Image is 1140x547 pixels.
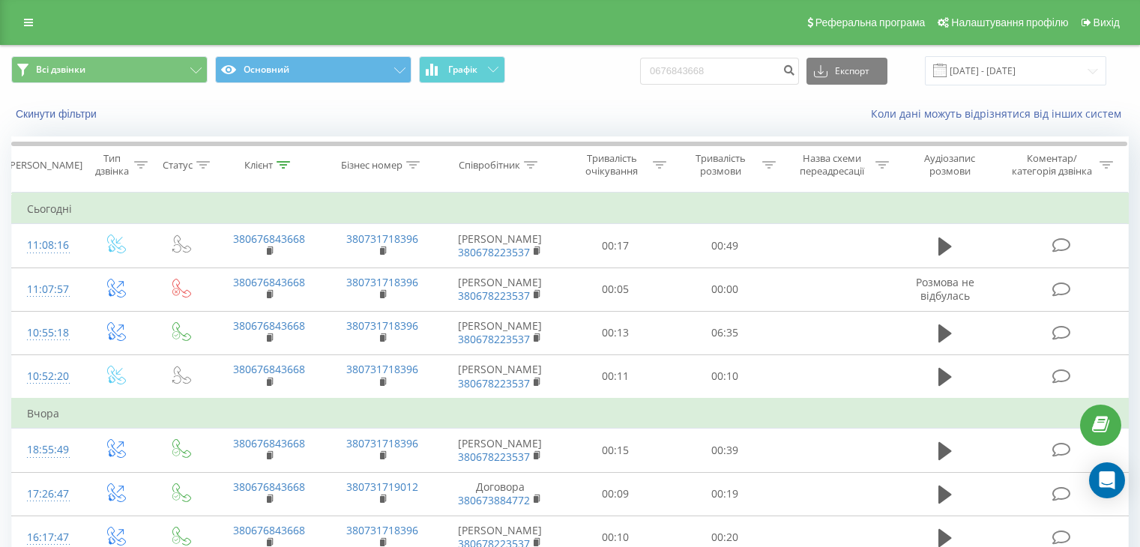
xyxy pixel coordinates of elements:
[1094,16,1120,28] span: Вихід
[793,152,872,178] div: Назва схеми переадресації
[346,275,418,289] a: 380731718396
[458,376,530,390] a: 380678223537
[1008,152,1096,178] div: Коментар/категорія дзвінка
[575,152,650,178] div: Тривалість очікування
[341,159,402,172] div: Бізнес номер
[806,58,887,85] button: Експорт
[458,450,530,464] a: 380678223537
[215,56,411,83] button: Основний
[439,472,561,516] td: Договора
[11,107,104,121] button: Скинути фільтри
[233,523,305,537] a: 380676843668
[916,275,974,303] span: Розмова не відбулась
[459,159,520,172] div: Співробітник
[233,232,305,246] a: 380676843668
[458,493,530,507] a: 380673884772
[670,429,779,472] td: 00:39
[458,245,530,259] a: 380678223537
[346,436,418,450] a: 380731718396
[561,268,670,311] td: 00:05
[346,362,418,376] a: 380731718396
[346,480,418,494] a: 380731719012
[94,152,130,178] div: Тип дзвінка
[640,58,799,85] input: Пошук за номером
[346,318,418,333] a: 380731718396
[670,354,779,399] td: 00:10
[951,16,1068,28] span: Налаштування профілю
[684,152,759,178] div: Тривалість розмови
[27,231,67,260] div: 11:08:16
[233,480,305,494] a: 380676843668
[163,159,193,172] div: Статус
[233,275,305,289] a: 380676843668
[815,16,926,28] span: Реферальна програма
[419,56,505,83] button: Графік
[906,152,994,178] div: Аудіозапис розмови
[346,232,418,246] a: 380731718396
[439,429,561,472] td: [PERSON_NAME]
[27,480,67,509] div: 17:26:47
[670,268,779,311] td: 00:00
[561,354,670,399] td: 00:11
[1089,462,1125,498] div: Open Intercom Messenger
[36,64,85,76] span: Всі дзвінки
[233,362,305,376] a: 380676843668
[458,288,530,303] a: 380678223537
[439,311,561,354] td: [PERSON_NAME]
[12,399,1129,429] td: Вчора
[670,224,779,268] td: 00:49
[561,224,670,268] td: 00:17
[561,472,670,516] td: 00:09
[27,275,67,304] div: 11:07:57
[233,318,305,333] a: 380676843668
[561,311,670,354] td: 00:13
[27,318,67,348] div: 10:55:18
[670,472,779,516] td: 00:19
[439,354,561,399] td: [PERSON_NAME]
[561,429,670,472] td: 00:15
[12,194,1129,224] td: Сьогодні
[27,362,67,391] div: 10:52:20
[27,435,67,465] div: 18:55:49
[448,64,477,75] span: Графік
[871,106,1129,121] a: Коли дані можуть відрізнятися вiд інших систем
[233,436,305,450] a: 380676843668
[11,56,208,83] button: Всі дзвінки
[439,224,561,268] td: [PERSON_NAME]
[439,268,561,311] td: [PERSON_NAME]
[670,311,779,354] td: 06:35
[346,523,418,537] a: 380731718396
[458,332,530,346] a: 380678223537
[7,159,82,172] div: [PERSON_NAME]
[244,159,273,172] div: Клієнт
